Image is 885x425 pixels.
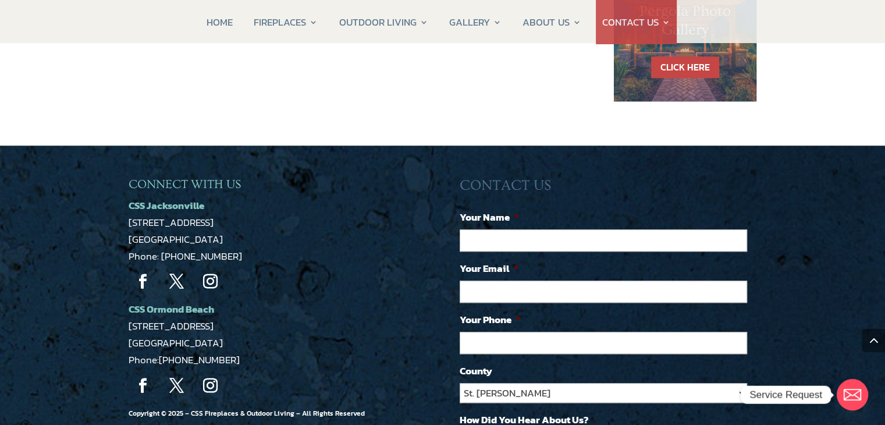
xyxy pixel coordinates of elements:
a: Follow on Facebook [129,267,158,296]
label: Your Email [460,262,518,275]
a: Follow on X [162,267,191,296]
a: [STREET_ADDRESS] [129,215,214,230]
a: CSS Jacksonville [129,198,204,213]
span: Phone: [129,352,240,367]
a: CLICK HERE [651,56,719,78]
label: Your Name [460,211,519,224]
a: Follow on Instagram [196,267,225,296]
a: Follow on Instagram [196,371,225,401]
a: [GEOGRAPHIC_DATA] [129,335,223,350]
a: Phone: [PHONE_NUMBER] [129,249,242,264]
a: Follow on X [162,371,191,401]
a: Follow on Facebook [129,371,158,401]
label: Your Phone [460,313,521,326]
a: [STREET_ADDRESS] [129,318,214,334]
label: County [460,364,492,377]
a: Email [837,379,868,410]
h3: CONTACT US [460,177,756,200]
span: CONNECT WITH US [129,178,241,191]
a: [PHONE_NUMBER] [159,352,240,367]
a: CSS Ormond Beach [129,302,214,317]
a: [GEOGRAPHIC_DATA] [129,232,223,247]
